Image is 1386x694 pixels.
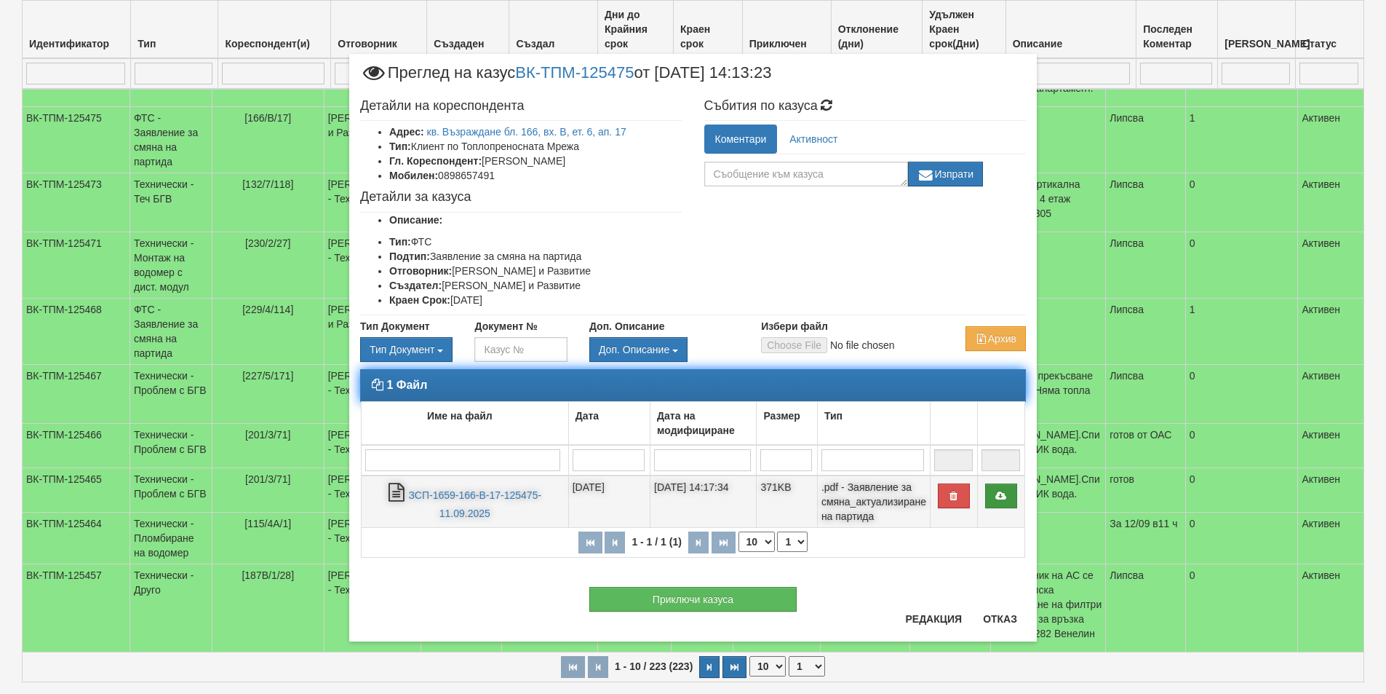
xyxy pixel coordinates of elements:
h4: Детайли на кореспондента [360,99,682,114]
b: Тип [824,410,843,422]
td: : No sort applied, activate to apply an ascending sort [930,402,977,446]
label: Избери файл [761,319,828,334]
a: Коментари [704,125,778,154]
button: Приключи казуса [589,587,797,612]
a: кв. Възраждане бл. 166, вх. В, ет. 6, ап. 17 [427,126,626,138]
td: .pdf - Заявление за смяна_актуализиране на партида [817,476,930,528]
td: [DATE] [568,476,650,528]
a: ЗСП-1659-166-В-17-125475-11.09.2025 [409,489,542,519]
b: Тип: [389,141,411,152]
tr: ЗСП-1659-166-В-17-125475-11.09.2025.pdf - Заявление за смяна_актуализиране на партида [362,476,1025,528]
b: Гл. Кореспондент: [389,155,482,167]
td: Размер: No sort applied, activate to apply an ascending sort [757,402,817,446]
button: Предишна страница [605,532,625,553]
button: Редакция [896,607,971,631]
b: Мобилен: [389,170,438,181]
b: Размер [763,410,800,422]
td: 371KB [757,476,817,528]
select: Страница номер [777,532,808,552]
button: Доп. Описание [589,337,688,362]
td: [DATE] 14:17:34 [650,476,757,528]
h4: Събития по казуса [704,99,1027,114]
li: Заявление за смяна на партида [389,249,682,264]
a: Активност [778,125,848,154]
b: Краен Срок: [389,294,450,306]
button: Архив [965,326,1026,351]
li: [PERSON_NAME] и Развитие [389,278,682,293]
span: 1 - 1 / 1 (1) [628,536,685,548]
label: Доп. Описание [589,319,664,334]
label: Тип Документ [360,319,430,334]
td: : No sort applied, activate to apply an ascending sort [977,402,1024,446]
td: Тип: No sort applied, activate to apply an ascending sort [817,402,930,446]
b: Отговорник: [389,265,452,277]
span: Тип Документ [370,344,434,355]
li: [PERSON_NAME] и Развитие [389,264,682,278]
b: Адрес: [389,126,424,138]
h4: Детайли за казуса [360,190,682,205]
li: [PERSON_NAME] [389,154,682,168]
b: Подтип: [389,251,430,262]
b: Описание: [389,214,442,226]
button: Последна страница [712,532,736,553]
li: [DATE] [389,293,682,307]
b: Дата на модифициране [657,410,735,436]
b: Тип: [389,236,411,248]
b: Име на файл [427,410,493,422]
li: ФТС [389,234,682,249]
button: Първа страница [578,532,602,553]
span: Преглед на казус от [DATE] 14:13:23 [360,65,771,92]
li: Клиент по Топлопреносната Мрежа [389,139,682,154]
strong: 1 Файл [386,379,427,391]
li: 0898657491 [389,168,682,183]
button: Отказ [974,607,1026,631]
button: Тип Документ [360,337,453,362]
td: Дата на модифициране: No sort applied, activate to apply an ascending sort [650,402,757,446]
select: Брой редове на страница [738,532,775,552]
b: Дата [575,410,599,422]
div: Двоен клик, за изчистване на избраната стойност. [589,337,739,362]
label: Документ № [474,319,537,334]
button: Изпрати [908,162,984,186]
b: Създател: [389,280,442,291]
div: Двоен клик, за изчистване на избраната стойност. [360,337,453,362]
td: Дата: No sort applied, activate to apply an ascending sort [568,402,650,446]
input: Казус № [474,337,567,362]
a: ВК-ТПМ-125475 [515,63,634,81]
td: Име на файл: No sort applied, activate to apply an ascending sort [362,402,569,446]
span: Доп. Описание [599,344,669,355]
button: Следваща страница [688,532,709,553]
